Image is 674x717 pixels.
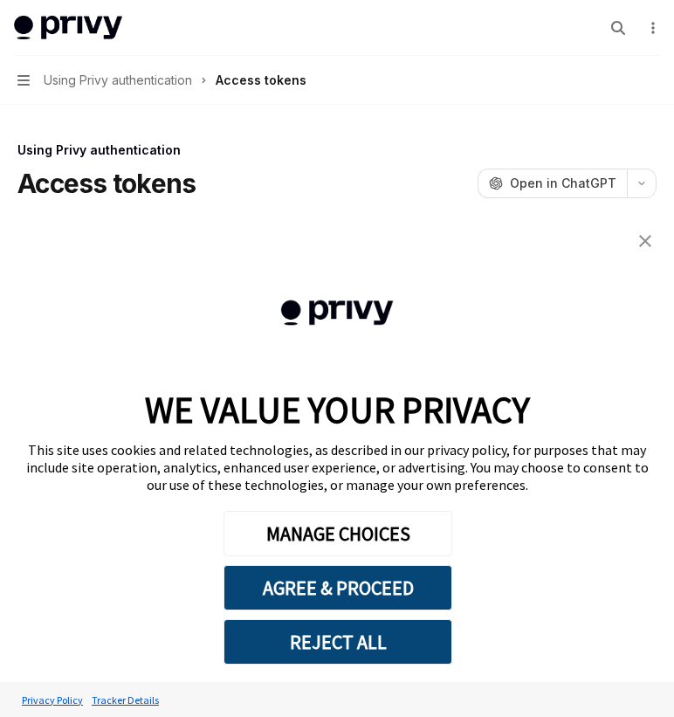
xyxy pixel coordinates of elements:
[244,275,430,351] img: company logo
[17,685,87,715] a: Privacy Policy
[224,565,452,610] button: AGREE & PROCEED
[224,511,452,556] button: MANAGE CHOICES
[628,224,663,259] a: close banner
[145,387,530,432] span: WE VALUE YOUR PRIVACY
[224,619,452,665] button: REJECT ALL
[510,175,616,192] span: Open in ChatGPT
[639,235,651,247] img: close banner
[14,16,122,40] img: light logo
[478,169,627,198] button: Open in ChatGPT
[643,16,660,40] button: More actions
[87,685,163,715] a: Tracker Details
[44,70,192,91] span: Using Privy authentication
[216,70,306,91] div: Access tokens
[17,141,657,159] div: Using Privy authentication
[17,168,196,199] h1: Access tokens
[17,441,657,493] div: This site uses cookies and related technologies, as described in our privacy policy, for purposes...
